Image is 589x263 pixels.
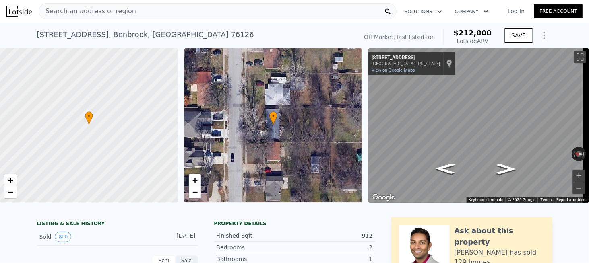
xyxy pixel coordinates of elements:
button: Solutions [398,4,448,19]
a: Zoom out [4,186,17,198]
button: Keyboard shortcuts [469,197,503,203]
button: Show Options [536,27,552,43]
span: + [192,175,197,185]
a: Free Account [534,4,583,18]
div: Property details [214,220,375,227]
a: View on Google Maps [372,68,415,73]
button: Zoom out [573,182,585,194]
path: Go South, Del Rio Ave [487,161,525,177]
div: [DATE] [160,232,196,242]
div: Ask about this property [455,225,544,248]
div: 1 [295,255,373,263]
button: Toggle fullscreen view [574,51,586,63]
div: Bathrooms [217,255,295,263]
div: Finished Sqft [217,232,295,240]
div: 2 [295,243,373,251]
div: [GEOGRAPHIC_DATA], [US_STATE] [372,61,440,66]
span: − [8,187,13,197]
button: View historical data [55,232,72,242]
span: © 2025 Google [508,197,535,202]
div: Map [368,48,589,203]
button: Zoom in [573,170,585,182]
path: Go North, Del Rio Ave [427,161,464,177]
div: Bedrooms [217,243,295,251]
div: Street View [368,48,589,203]
div: Lotside ARV [454,37,492,45]
div: • [269,111,277,125]
div: Off Market, last listed for [364,33,434,41]
a: Zoom in [4,174,17,186]
div: Sold [39,232,111,242]
button: SAVE [504,28,533,43]
a: Log In [498,7,534,15]
div: 912 [295,232,373,240]
div: [STREET_ADDRESS] , Benbrook , [GEOGRAPHIC_DATA] 76126 [37,29,254,40]
img: Google [370,192,397,203]
a: Terms [540,197,552,202]
button: Reset the view [572,151,586,157]
a: Show location on map [446,59,452,68]
button: Rotate clockwise [582,147,587,161]
button: Company [448,4,495,19]
span: + [8,175,13,185]
span: • [269,113,277,120]
button: Rotate counterclockwise [572,147,576,161]
a: Zoom out [189,186,201,198]
a: Zoom in [189,174,201,186]
span: $212,000 [454,29,492,37]
img: Lotside [6,6,32,17]
span: Search an address or region [39,6,136,16]
a: Open this area in Google Maps (opens a new window) [370,192,397,203]
div: • [85,111,93,125]
div: LISTING & SALE HISTORY [37,220,198,228]
span: • [85,113,93,120]
span: − [192,187,197,197]
a: Report a problem [556,197,587,202]
div: [STREET_ADDRESS] [372,55,440,61]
